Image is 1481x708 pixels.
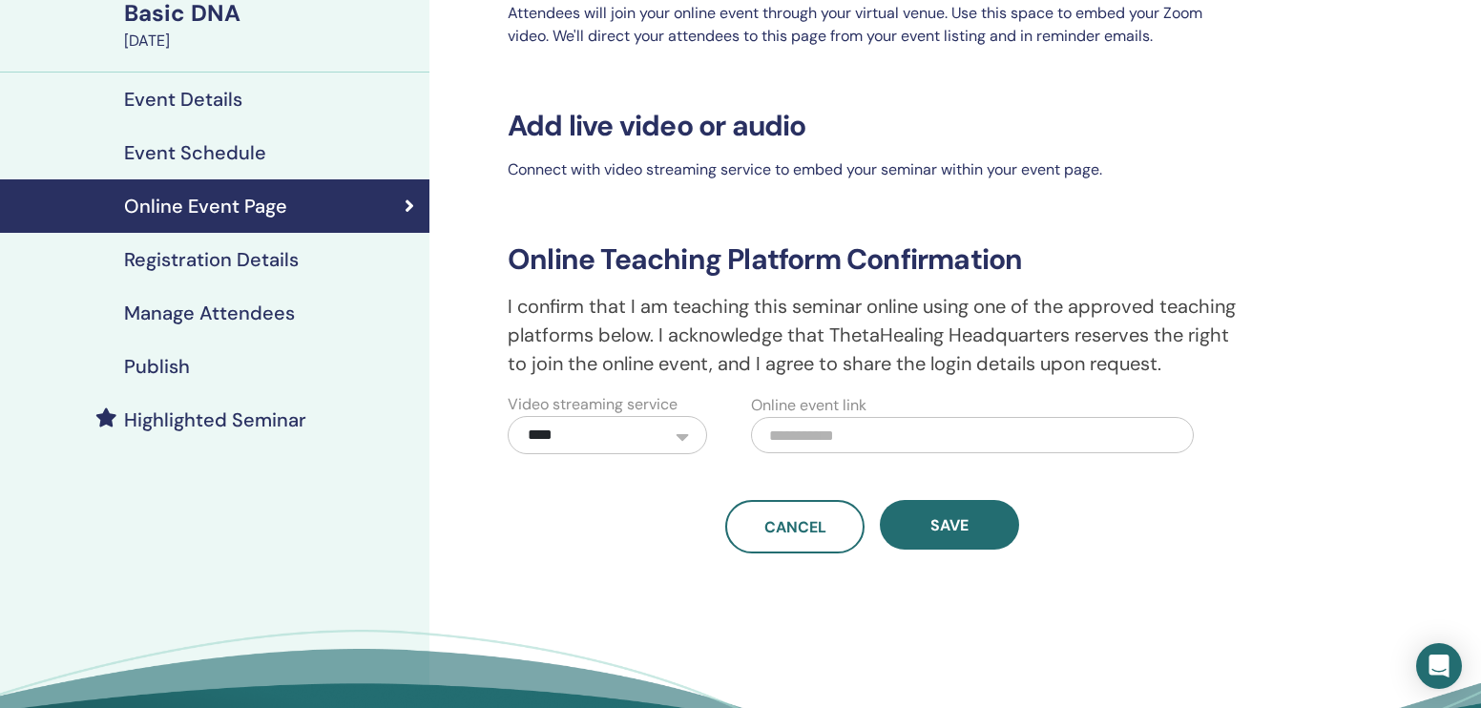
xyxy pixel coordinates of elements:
[496,242,1249,277] h3: Online Teaching Platform Confirmation
[124,248,299,271] h4: Registration Details
[124,88,242,111] h4: Event Details
[124,195,287,218] h4: Online Event Page
[751,394,866,417] label: Online event link
[880,500,1019,550] button: Save
[496,2,1249,48] p: Attendees will join your online event through your virtual venue. Use this space to embed your Zo...
[496,158,1249,181] p: Connect with video streaming service to embed your seminar within your event page.
[1416,643,1462,689] div: Open Intercom Messenger
[124,141,266,164] h4: Event Schedule
[725,500,865,553] a: Cancel
[930,515,969,535] span: Save
[496,109,1249,143] h3: Add live video or audio
[496,292,1249,378] p: I confirm that I am teaching this seminar online using one of the approved teaching platforms bel...
[124,302,295,324] h4: Manage Attendees
[124,408,306,431] h4: Highlighted Seminar
[124,355,190,378] h4: Publish
[508,393,678,416] label: Video streaming service
[764,517,826,537] span: Cancel
[124,30,418,52] div: [DATE]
